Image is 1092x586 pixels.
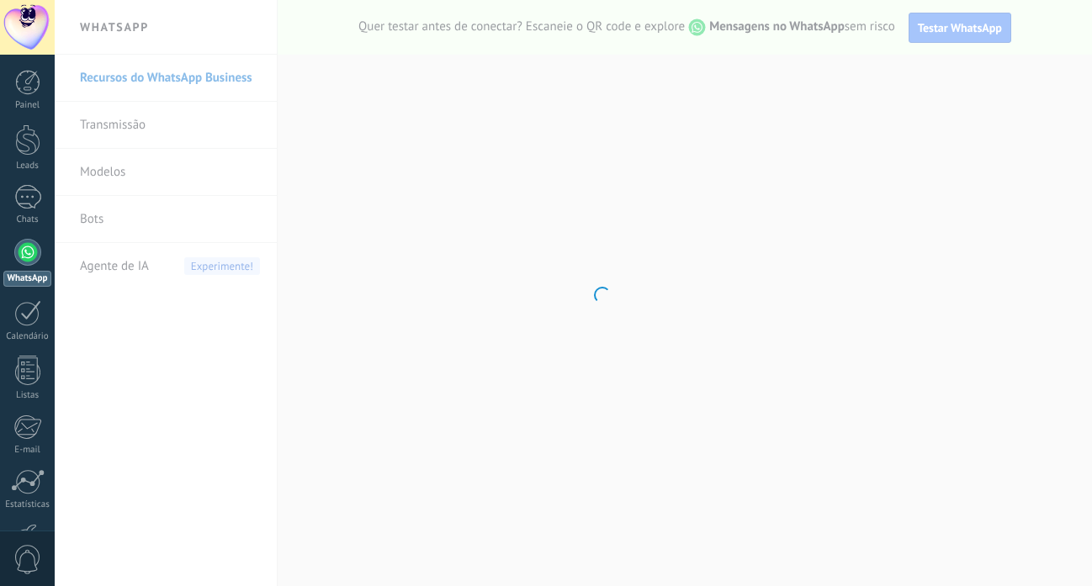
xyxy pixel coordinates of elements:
div: WhatsApp [3,271,51,287]
div: Calendário [3,331,52,342]
div: Painel [3,100,52,111]
div: Estatísticas [3,499,52,510]
div: Leads [3,161,52,172]
div: E-mail [3,445,52,456]
div: Chats [3,214,52,225]
div: Listas [3,390,52,401]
